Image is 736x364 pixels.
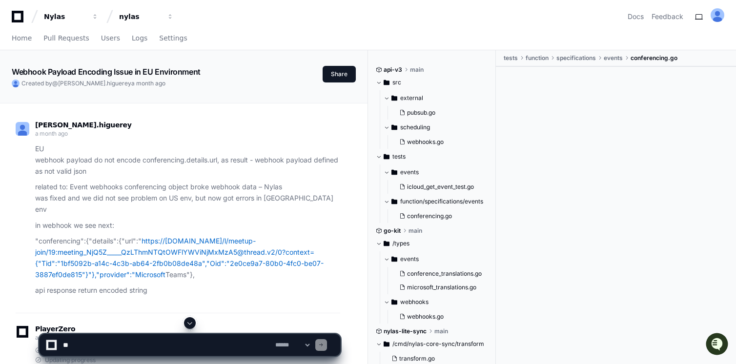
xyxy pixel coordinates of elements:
span: microsoft_translations.go [407,283,476,291]
img: 1756235613930-3d25f9e4-fa56-45dd-b3ad-e072dfbd1548 [10,73,27,90]
button: webhooks [384,294,489,310]
span: api-v3 [384,66,402,74]
app-text-character-animate: Webhook Payload Encoding Issue in EU Environment [12,67,201,77]
svg: Directory [391,296,397,308]
button: events [384,251,489,267]
div: Nylas [44,12,86,21]
span: pubsub.go [407,109,435,117]
div: Start new chat [33,73,160,82]
span: webhooks.go [407,313,444,321]
button: Nylas [40,8,102,25]
img: ALV-UjVIVO1xujVLAuPApzUHhlN9_vKf9uegmELgxzPxAbKOtnGOfPwn3iBCG1-5A44YWgjQJBvBkNNH2W5_ERJBpY8ZVwxlF... [12,80,20,87]
a: Users [101,27,120,50]
span: tests [392,153,406,161]
a: Powered byPylon [69,102,118,110]
span: go-kit [384,227,401,235]
a: Home [12,27,32,50]
span: specifications [556,54,596,62]
p: EU webhook payload do not encode conferencing.details.url, as result - webhook payload defined as... [35,143,340,177]
svg: Directory [391,92,397,104]
img: PlayerZero [10,10,29,29]
button: webhooks.go [395,310,483,324]
button: src [376,75,489,90]
button: function/specifications/events [384,194,489,209]
svg: Directory [384,238,389,249]
span: events [400,168,419,176]
button: external [384,90,489,106]
p: api response return encoded string [35,285,340,296]
span: function/specifications/events [400,198,483,205]
span: a month ago [131,80,165,87]
span: Pull Requests [43,35,89,41]
div: nylas [119,12,161,21]
span: scheduling [400,123,430,131]
button: conferencing.go [395,209,483,223]
span: [PERSON_NAME].higuerey [35,121,132,129]
svg: Directory [384,151,389,162]
p: "conferencing":{"details":{"url":" Teams"}, [35,236,340,280]
span: Created by [21,80,165,87]
button: nylas [115,8,178,25]
button: Feedback [652,12,683,21]
iframe: Open customer support [705,332,731,358]
span: Users [101,35,120,41]
svg: Directory [391,196,397,207]
span: conferencing.go [407,212,452,220]
button: pubsub.go [395,106,483,120]
button: tests [376,149,489,164]
span: function [526,54,549,62]
button: conference_translations.go [395,267,483,281]
p: in webhook we see next: [35,220,340,231]
span: Pylon [97,102,118,110]
button: webhooks.go [395,135,483,149]
a: Logs [132,27,147,50]
span: src [392,79,401,86]
img: ALV-UjVIVO1xujVLAuPApzUHhlN9_vKf9uegmELgxzPxAbKOtnGOfPwn3iBCG1-5A44YWgjQJBvBkNNH2W5_ERJBpY8ZVwxlF... [711,8,724,22]
a: https://[DOMAIN_NAME]/l/meetup-join/19:meeting_NjQ5Z_____QzLThmNTQtOWFlYWViNjMxMzA5@thread.v2/0?c... [35,237,324,278]
span: tests [504,54,518,62]
a: Pull Requests [43,27,89,50]
button: events [384,164,489,180]
span: Home [12,35,32,41]
span: @ [52,80,58,87]
a: Settings [159,27,187,50]
button: /types [376,236,489,251]
span: [PERSON_NAME].higuerey [58,80,131,87]
span: external [400,94,423,102]
span: webhooks [400,298,429,306]
button: Start new chat [166,76,178,87]
div: We're available if you need us! [33,82,123,90]
span: icloud_get_event_test.go [407,183,474,191]
a: Docs [628,12,644,21]
svg: Directory [391,166,397,178]
span: webhooks.go [407,138,444,146]
span: Settings [159,35,187,41]
span: events [400,255,419,263]
svg: Directory [391,253,397,265]
span: events [604,54,623,62]
button: microsoft_translations.go [395,281,483,294]
svg: Directory [384,77,389,88]
span: main [409,227,422,235]
span: conferencing.go [631,54,677,62]
span: main [410,66,424,74]
button: scheduling [384,120,489,135]
p: related to: Event webhooks conferencing object broke webhook data – Nylas was fixed and we did no... [35,182,340,215]
span: Logs [132,35,147,41]
span: /types [392,240,409,247]
img: ALV-UjVIVO1xujVLAuPApzUHhlN9_vKf9uegmELgxzPxAbKOtnGOfPwn3iBCG1-5A44YWgjQJBvBkNNH2W5_ERJBpY8ZVwxlF... [16,122,29,136]
span: conference_translations.go [407,270,482,278]
span: a month ago [35,130,68,137]
div: Welcome [10,39,178,55]
button: icloud_get_event_test.go [395,180,483,194]
svg: Directory [391,121,397,133]
button: Share [323,66,356,82]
